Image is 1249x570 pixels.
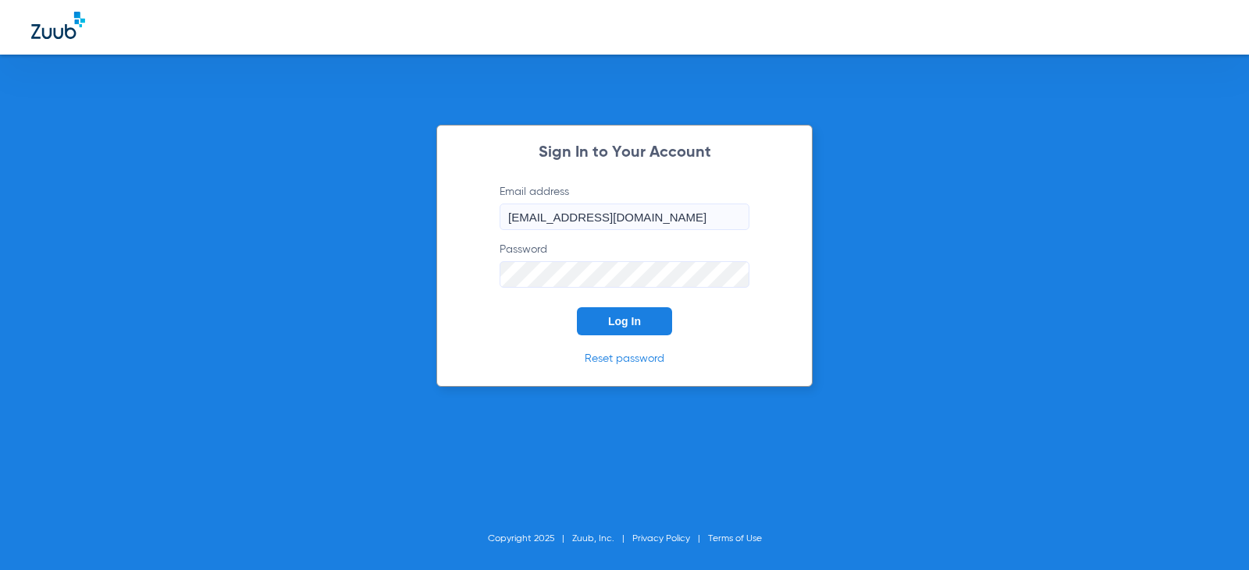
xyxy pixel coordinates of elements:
[31,12,85,39] img: Zuub Logo
[572,531,632,547] li: Zuub, Inc.
[488,531,572,547] li: Copyright 2025
[500,242,749,288] label: Password
[708,534,762,543] a: Terms of Use
[500,204,749,230] input: Email address
[577,307,672,335] button: Log In
[632,534,690,543] a: Privacy Policy
[500,184,749,230] label: Email address
[585,353,664,364] a: Reset password
[476,145,773,161] h2: Sign In to Your Account
[500,261,749,288] input: Password
[608,315,641,327] span: Log In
